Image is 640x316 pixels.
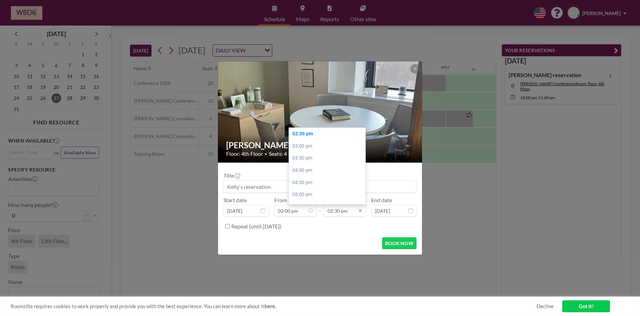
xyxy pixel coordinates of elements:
[289,164,369,177] div: 04:00 pm
[371,197,392,204] label: End date
[269,150,287,157] span: Seats: 4
[289,189,369,201] div: 05:00 pm
[223,197,247,204] label: Start date
[231,223,281,230] label: Repeat (until [DATE])
[11,303,537,310] span: Roomzilla requires cookies to work properly and provide you with the best experience. You can lea...
[562,300,610,312] a: Got it!
[226,140,414,150] h2: [PERSON_NAME] Counseling Room
[289,140,369,152] div: 03:00 pm
[265,151,267,156] span: •
[289,177,369,189] div: 04:30 pm
[289,128,369,140] div: 02:30 pm
[319,199,321,214] span: -
[289,152,369,164] div: 03:30 pm
[537,303,554,310] a: Decline
[289,201,369,213] div: 05:30 pm
[224,181,416,192] input: Kelly's reservation
[382,237,417,249] button: BOOK NOW
[264,303,276,309] a: here.
[223,172,239,179] label: Title
[226,150,263,157] span: Floor: 4th Floor
[274,197,287,204] label: From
